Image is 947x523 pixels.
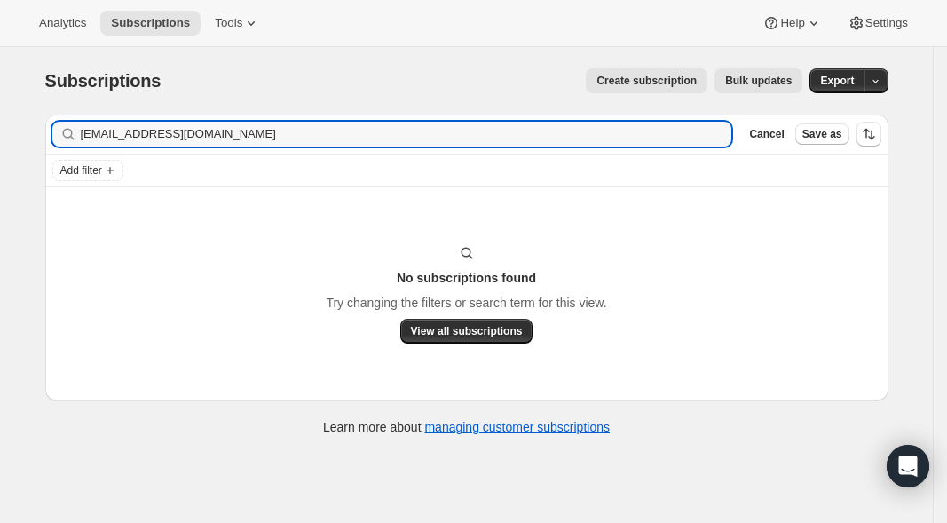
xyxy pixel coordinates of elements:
[60,163,102,178] span: Add filter
[596,74,697,88] span: Create subscription
[424,420,610,434] a: managing customer subscriptions
[795,123,849,145] button: Save as
[749,127,784,141] span: Cancel
[323,418,610,436] p: Learn more about
[802,127,842,141] span: Save as
[714,68,802,93] button: Bulk updates
[411,324,523,338] span: View all subscriptions
[887,445,929,487] div: Open Intercom Messenger
[809,68,864,93] button: Export
[204,11,271,36] button: Tools
[752,11,833,36] button: Help
[39,16,86,30] span: Analytics
[837,11,919,36] button: Settings
[111,16,190,30] span: Subscriptions
[586,68,707,93] button: Create subscription
[45,71,162,91] span: Subscriptions
[865,16,908,30] span: Settings
[725,74,792,88] span: Bulk updates
[52,160,123,181] button: Add filter
[28,11,97,36] button: Analytics
[215,16,242,30] span: Tools
[400,319,533,344] button: View all subscriptions
[326,294,606,312] p: Try changing the filters or search term for this view.
[100,11,201,36] button: Subscriptions
[856,122,881,147] button: Sort the results
[81,122,732,147] input: Filter subscribers
[397,269,536,287] h3: No subscriptions found
[820,74,854,88] span: Export
[780,16,804,30] span: Help
[742,123,791,145] button: Cancel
